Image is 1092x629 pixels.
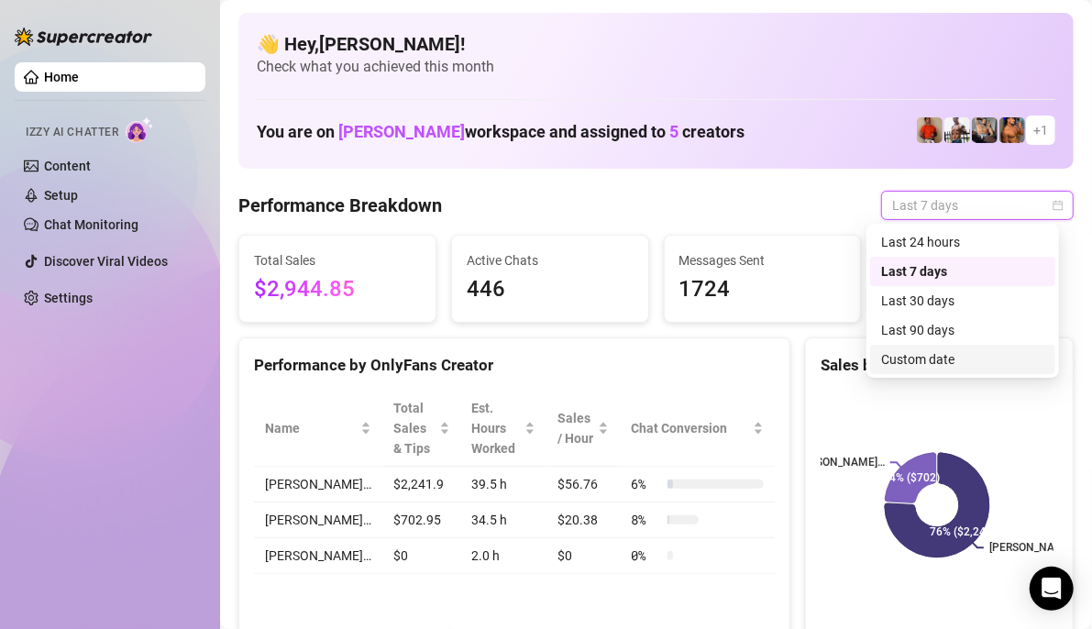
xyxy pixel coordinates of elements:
span: [PERSON_NAME] [338,122,465,141]
a: Settings [44,291,93,305]
div: Open Intercom Messenger [1030,567,1074,611]
div: Custom date [870,345,1055,374]
td: $20.38 [546,502,620,538]
td: $702.95 [382,502,461,538]
span: Total Sales [254,250,421,270]
img: Justin [917,117,943,143]
div: Last 90 days [881,320,1044,340]
span: 1724 [679,272,846,307]
span: $2,944.85 [254,272,421,307]
div: Last 90 days [870,315,1055,345]
span: 6 % [631,474,660,494]
img: AI Chatter [126,116,154,143]
a: Chat Monitoring [44,217,138,232]
td: 39.5 h [461,467,547,502]
h1: You are on workspace and assigned to creators [257,122,745,142]
td: [PERSON_NAME]… [254,538,382,574]
div: Last 7 days [881,261,1044,281]
h4: 👋 Hey, [PERSON_NAME] ! [257,31,1055,57]
span: Chat Conversion [631,418,749,438]
a: Discover Viral Videos [44,254,168,269]
th: Sales / Hour [546,391,620,467]
div: Last 24 hours [870,227,1055,257]
div: Sales by OnlyFans Creator [821,353,1058,378]
div: Last 7 days [870,257,1055,286]
span: Total Sales & Tips [393,398,436,458]
td: $56.76 [546,467,620,502]
span: Name [265,418,357,438]
a: Content [44,159,91,173]
text: [PERSON_NAME]… [793,457,885,469]
span: 5 [669,122,678,141]
span: + 1 [1033,120,1048,140]
text: [PERSON_NAME]… [989,542,1081,555]
span: Last 7 days [892,192,1063,219]
span: Sales / Hour [557,408,594,448]
span: Active Chats [467,250,634,270]
div: Custom date [881,349,1044,370]
span: Izzy AI Chatter [26,124,118,141]
h4: Performance Breakdown [238,193,442,218]
td: [PERSON_NAME]… [254,467,382,502]
img: JUSTIN [944,117,970,143]
span: 0 % [631,546,660,566]
span: calendar [1053,200,1064,211]
a: Home [44,70,79,84]
div: Last 30 days [881,291,1044,311]
td: $0 [546,538,620,574]
span: 8 % [631,510,660,530]
a: Setup [44,188,78,203]
img: logo-BBDzfeDw.svg [15,28,152,46]
img: George [972,117,998,143]
th: Name [254,391,382,467]
span: 446 [467,272,634,307]
div: Performance by OnlyFans Creator [254,353,775,378]
td: $2,241.9 [382,467,461,502]
span: Check what you achieved this month [257,57,1055,77]
td: 34.5 h [461,502,547,538]
div: Est. Hours Worked [472,398,522,458]
img: JG [999,117,1025,143]
td: [PERSON_NAME]… [254,502,382,538]
div: Last 24 hours [881,232,1044,252]
th: Chat Conversion [620,391,775,467]
th: Total Sales & Tips [382,391,461,467]
div: Last 30 days [870,286,1055,315]
span: Messages Sent [679,250,846,270]
td: $0 [382,538,461,574]
td: 2.0 h [461,538,547,574]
